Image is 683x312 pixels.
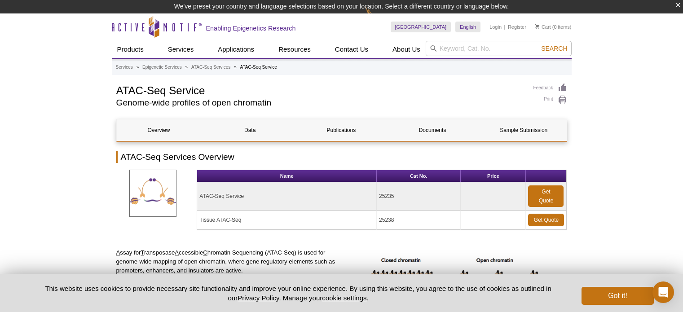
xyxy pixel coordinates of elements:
a: Login [489,24,502,30]
a: Data [208,119,292,141]
a: Sample Submission [481,119,566,141]
a: Print [533,95,567,105]
a: English [455,22,480,32]
u: A [175,249,179,256]
h2: Genome-wide profiles of open chromatin [116,99,524,107]
span: Search [541,45,567,52]
th: Price [461,170,526,182]
li: ATAC-Seq Service [240,65,277,70]
a: Contact Us [330,41,374,58]
img: Your Cart [535,24,539,29]
button: Got it! [582,287,653,305]
li: » [185,65,188,70]
img: ATAC-SeqServices [129,170,176,217]
th: Name [197,170,377,182]
div: Open Intercom Messenger [652,281,674,303]
a: [GEOGRAPHIC_DATA] [391,22,451,32]
h1: ATAC-Seq Service [116,83,524,97]
a: Applications [212,41,260,58]
a: About Us [387,41,426,58]
u: T [141,249,144,256]
u: A [116,249,120,256]
a: Resources [273,41,316,58]
a: Services [116,63,133,71]
input: Keyword, Cat. No. [426,41,572,56]
td: 25238 [377,211,461,230]
a: Register [508,24,526,30]
button: cookie settings [322,294,366,302]
button: Search [538,44,570,53]
li: (0 items) [535,22,572,32]
th: Cat No. [377,170,461,182]
h2: Enabling Epigenetics Research [206,24,296,32]
p: ssay for ransposase ccessible hromatin Sequencing (ATAC-Seq) is used for genome-wide mapping of o... [116,248,339,275]
li: » [234,65,237,70]
a: ATAC-Seq Services [191,63,230,71]
a: Cart [535,24,551,30]
a: Get Quote [528,214,564,226]
h2: ATAC-Seq Services Overview [116,151,567,163]
a: Services [163,41,199,58]
td: ATAC-Seq Service [197,182,377,211]
li: » [137,65,139,70]
td: Tissue ATAC-Seq [197,211,377,230]
img: Change Here [366,7,389,28]
a: Feedback [533,83,567,93]
u: C [203,249,207,256]
a: Publications [299,119,383,141]
td: 25235 [377,182,461,211]
a: Products [112,41,149,58]
a: Get Quote [528,185,564,207]
a: Epigenetic Services [142,63,182,71]
p: This website uses cookies to provide necessary site functionality and improve your online experie... [30,284,567,303]
li: | [504,22,506,32]
a: Documents [390,119,475,141]
a: Privacy Policy [238,294,279,302]
a: Overview [117,119,201,141]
